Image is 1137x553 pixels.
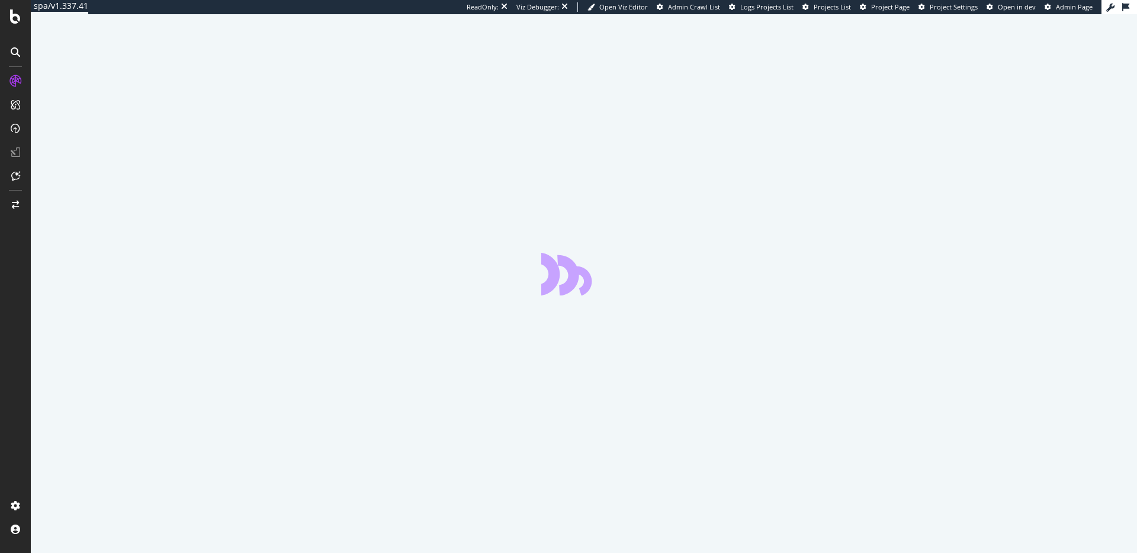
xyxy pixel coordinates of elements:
a: Projects List [802,2,851,12]
span: Logs Projects List [740,2,794,11]
a: Admin Page [1045,2,1093,12]
a: Admin Crawl List [657,2,720,12]
div: ReadOnly: [467,2,499,12]
div: animation [541,253,627,295]
a: Project Settings [918,2,978,12]
span: Projects List [814,2,851,11]
a: Logs Projects List [729,2,794,12]
span: Open in dev [998,2,1036,11]
a: Project Page [860,2,910,12]
div: Viz Debugger: [516,2,559,12]
a: Open in dev [987,2,1036,12]
a: Open Viz Editor [587,2,648,12]
span: Project Page [871,2,910,11]
span: Admin Crawl List [668,2,720,11]
span: Open Viz Editor [599,2,648,11]
span: Admin Page [1056,2,1093,11]
span: Project Settings [930,2,978,11]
